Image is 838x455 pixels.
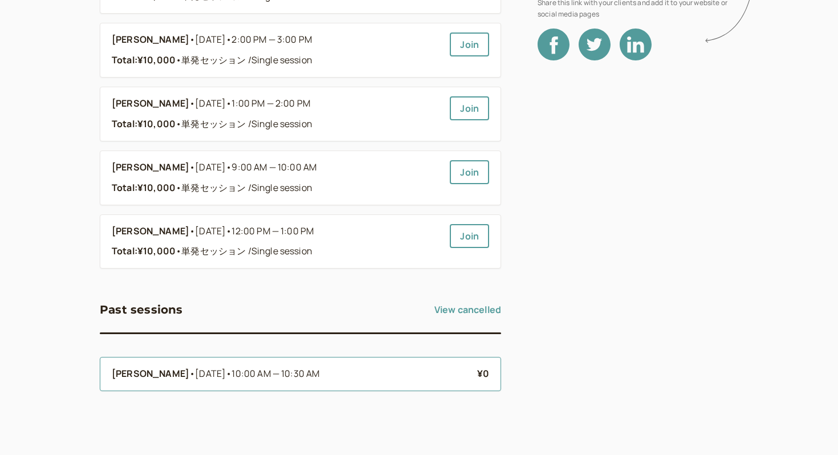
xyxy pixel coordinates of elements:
span: 9:00 AM — 10:00 AM [231,161,316,173]
b: [PERSON_NAME] [112,367,189,381]
span: • [176,245,181,257]
span: 1:00 PM — 2:00 PM [231,97,310,109]
a: View cancelled [434,300,501,319]
a: Join [450,160,489,184]
span: • [189,224,195,239]
span: 単発セッション /Single session [176,54,312,66]
span: [DATE] [195,367,319,381]
span: [DATE] [195,32,312,47]
span: • [226,225,231,237]
a: Join [450,224,489,248]
b: [PERSON_NAME] [112,96,189,111]
span: • [189,32,195,47]
span: [DATE] [195,160,316,175]
span: • [176,54,181,66]
a: [PERSON_NAME]•[DATE]•12:00 PM — 1:00 PMTotal:¥10,000•単発セッション /Single session [112,224,441,259]
b: ¥0 [477,367,489,380]
span: • [226,367,231,380]
strong: Total: ¥10,000 [112,245,176,257]
span: [DATE] [195,96,310,111]
span: • [226,33,231,46]
strong: Total: ¥10,000 [112,117,176,130]
span: 単発セッション /Single session [176,245,312,257]
a: [PERSON_NAME]•[DATE]•10:00 AM — 10:30 AM [112,367,468,381]
b: [PERSON_NAME] [112,224,189,239]
span: • [176,181,181,194]
strong: Total: ¥10,000 [112,54,176,66]
strong: Total: ¥10,000 [112,181,176,194]
a: [PERSON_NAME]•[DATE]•9:00 AM — 10:00 AMTotal:¥10,000•単発セッション /Single session [112,160,441,196]
b: [PERSON_NAME] [112,32,189,47]
span: 単発セッション /Single session [176,117,312,130]
span: • [176,117,181,130]
iframe: Chat Widget [781,400,838,455]
span: 12:00 PM — 1:00 PM [231,225,314,237]
a: Join [450,96,489,120]
span: 10:00 AM — 10:30 AM [231,367,319,380]
span: • [189,160,195,175]
a: [PERSON_NAME]•[DATE]•2:00 PM — 3:00 PMTotal:¥10,000•単発セッション /Single session [112,32,441,68]
a: Join [450,32,489,56]
a: [PERSON_NAME]•[DATE]•1:00 PM — 2:00 PMTotal:¥10,000•単発セッション /Single session [112,96,441,132]
span: • [226,161,231,173]
span: • [226,97,231,109]
span: • [189,96,195,111]
span: 2:00 PM — 3:00 PM [231,33,312,46]
b: [PERSON_NAME] [112,160,189,175]
span: 単発セッション /Single session [176,181,312,194]
h3: Past sessions [100,300,183,319]
span: [DATE] [195,224,314,239]
span: • [189,367,195,381]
